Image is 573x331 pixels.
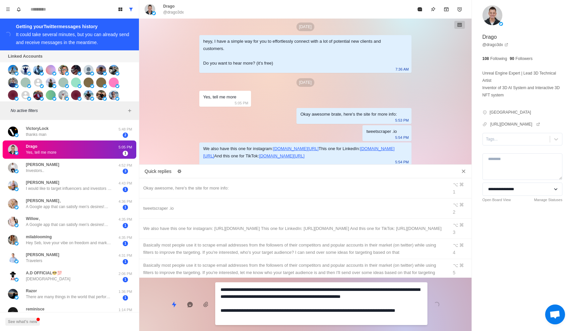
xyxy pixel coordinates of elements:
p: 5:54 PM [395,158,409,166]
img: picture [15,84,19,88]
img: picture [96,65,106,75]
img: picture [40,97,44,101]
p: 1:36 PM [117,289,134,295]
img: picture [8,235,18,245]
img: picture [15,169,19,173]
img: picture [33,65,43,75]
img: picture [15,151,19,155]
div: heyy, I have a simple way for you to effortlessly connect with a lot of potential new clients and... [203,38,397,67]
button: Send message [430,298,443,311]
p: There are many things in the world that perform the same function but are being hyped up. Do you ... [26,294,112,300]
img: picture [46,65,56,75]
img: picture [152,11,156,15]
p: 4:36 PM [117,199,134,204]
span: 1 [123,295,128,301]
button: Pin [426,3,440,16]
p: [PERSON_NAME] [26,180,59,186]
a: Open Board View [482,197,511,203]
p: 7:36 AM [395,66,409,73]
span: 1 [123,241,128,246]
img: picture [58,90,68,100]
p: A Google app that can satisfy men's desires!💋 Beauties from around the world freely display their... [26,222,112,228]
button: Add filters [126,107,134,115]
div: ⌥ ⌘ 2 [453,201,468,216]
span: 1 [123,277,128,282]
p: Followers [516,56,533,62]
img: picture [103,84,107,88]
a: [DOMAIN_NAME][URL] [273,146,319,151]
img: picture [96,78,106,87]
p: VictoryLock [26,126,48,132]
p: reminisce [26,306,44,312]
img: picture [15,278,19,282]
img: picture [27,97,31,101]
img: picture [96,90,106,100]
div: Okay awesome brate, here's the site for more info: [300,111,397,118]
img: picture [46,78,56,87]
button: Close quick replies [458,166,469,177]
button: Mark as read [413,3,426,16]
p: Yes, tell me more [26,149,56,155]
img: picture [52,97,56,101]
img: picture [8,181,18,191]
img: picture [109,90,119,100]
p: [DEMOGRAPHIC_DATA] [26,276,70,282]
p: 5:48 PM [117,127,134,132]
p: A Google app that can satisfy men's desires!💋 Beauties from around the world freely display their... [26,204,112,210]
img: picture [71,90,81,100]
img: picture [90,97,94,101]
p: [DATE] [296,78,314,87]
img: picture [15,242,19,246]
img: picture [8,307,18,317]
p: Razor [26,288,37,294]
img: picture [8,65,18,75]
img: picture [33,90,43,100]
div: ⌥ ⌘ 4 [453,242,468,256]
img: picture [40,72,44,76]
p: 5:05 PM [235,99,248,107]
img: picture [71,65,81,75]
button: Board View [115,4,126,15]
p: milablooming [26,234,52,240]
img: picture [65,72,69,76]
span: 1 [123,223,128,228]
p: 4:31 PM [117,253,134,258]
div: ⌥ ⌘ 5 [453,262,468,276]
a: [DOMAIN_NAME][URL] [259,153,304,158]
p: 4:43 PM [117,181,134,186]
img: picture [65,84,69,88]
img: picture [84,65,94,75]
img: picture [84,90,94,100]
p: Drago [482,33,497,41]
button: Add media [199,298,213,311]
div: ​​Basically most people use it to scrape email addresses from the followers of their competitors ... [143,242,444,256]
button: Show all conversations [126,4,136,15]
img: picture [58,65,68,75]
span: 2 [123,133,128,138]
p: thanks man [26,132,46,138]
p: Travelers [26,258,42,264]
p: A.D OFFICIAL😎💯 [26,270,62,276]
div: tweetscraper .io [143,205,444,212]
p: [PERSON_NAME] [26,162,59,168]
div: ⌥ ⌘ 3 [453,221,468,236]
img: picture [8,163,18,173]
img: picture [78,72,82,76]
button: Reply with AI [183,298,197,311]
img: picture [15,97,19,101]
img: picture [65,97,69,101]
img: picture [115,97,119,101]
p: [DATE] [296,23,314,31]
img: picture [58,78,68,87]
img: picture [115,84,119,88]
img: picture [15,223,19,227]
p: Unreal Engine Expert | Lead 3D Technical Artist Inventor of 3D AI System and Interactive 3D NFT s... [482,70,563,99]
p: [PERSON_NAME]、 [26,198,63,204]
p: 1:14 PM [117,307,134,313]
img: picture [103,72,107,76]
img: picture [84,78,94,87]
p: [PERSON_NAME] [26,252,59,258]
img: picture [78,97,82,101]
div: We also have this one for instagram: [URL][DOMAIN_NAME] This one for LinkedIn: [URL][DOMAIN_NAME]... [143,225,444,232]
p: 2:06 PM [117,271,134,277]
